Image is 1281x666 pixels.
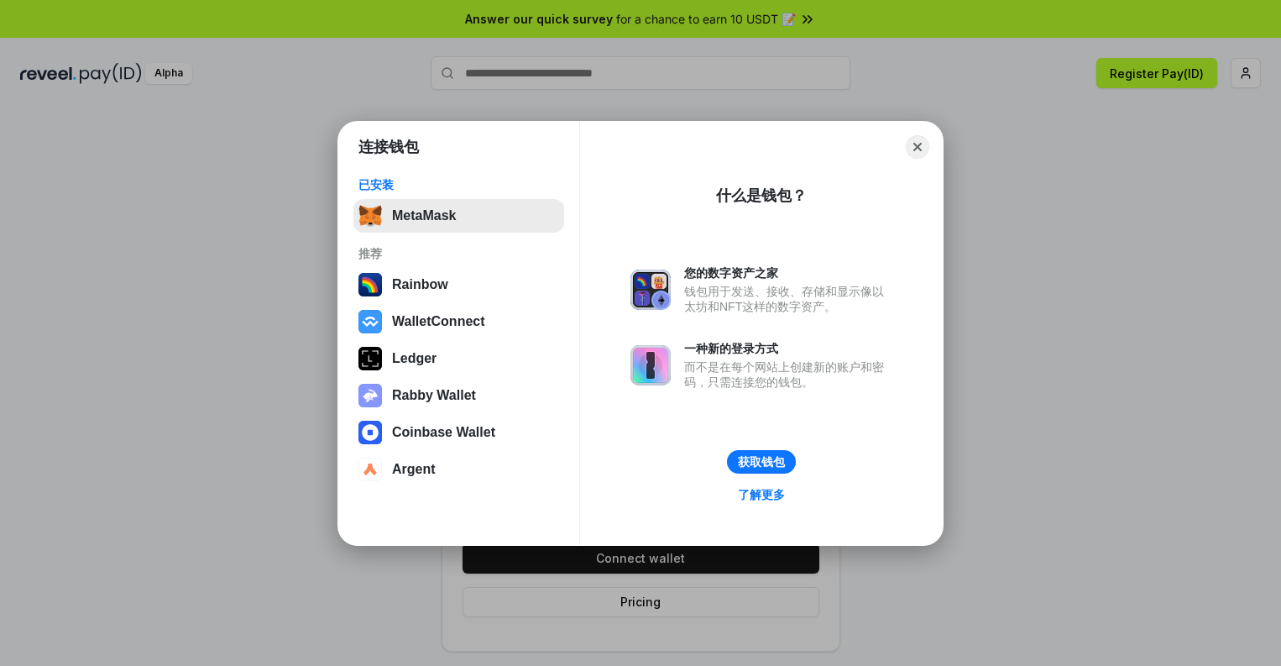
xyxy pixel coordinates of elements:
button: Coinbase Wallet [353,416,564,449]
button: 获取钱包 [727,450,796,474]
img: svg+xml,%3Csvg%20fill%3D%22none%22%20height%3D%2233%22%20viewBox%3D%220%200%2035%2033%22%20width%... [358,204,382,228]
img: svg+xml,%3Csvg%20xmlns%3D%22http%3A%2F%2Fwww.w3.org%2F2000%2Fsvg%22%20fill%3D%22none%22%20viewBox... [630,345,671,385]
div: MetaMask [392,208,456,223]
img: svg+xml,%3Csvg%20xmlns%3D%22http%3A%2F%2Fwww.w3.org%2F2000%2Fsvg%22%20width%3D%2228%22%20height%3... [358,347,382,370]
img: svg+xml,%3Csvg%20xmlns%3D%22http%3A%2F%2Fwww.w3.org%2F2000%2Fsvg%22%20fill%3D%22none%22%20viewBox... [630,270,671,310]
button: WalletConnect [353,305,564,338]
div: 钱包用于发送、接收、存储和显示像以太坊和NFT这样的数字资产。 [684,284,892,314]
div: 您的数字资产之家 [684,265,892,281]
button: Close [906,135,929,159]
img: svg+xml,%3Csvg%20width%3D%2228%22%20height%3D%2228%22%20viewBox%3D%220%200%2028%2028%22%20fill%3D... [358,421,382,444]
div: 了解更多 [738,487,785,502]
img: svg+xml,%3Csvg%20width%3D%22120%22%20height%3D%22120%22%20viewBox%3D%220%200%20120%20120%22%20fil... [358,273,382,296]
img: svg+xml,%3Csvg%20xmlns%3D%22http%3A%2F%2Fwww.w3.org%2F2000%2Fsvg%22%20fill%3D%22none%22%20viewBox... [358,384,382,407]
div: Argent [392,462,436,477]
div: Ledger [392,351,437,366]
div: 而不是在每个网站上创建新的账户和密码，只需连接您的钱包。 [684,359,892,390]
a: 了解更多 [728,484,795,506]
div: 一种新的登录方式 [684,341,892,356]
div: Coinbase Wallet [392,425,495,440]
div: 已安装 [358,177,559,192]
button: Rabby Wallet [353,379,564,412]
div: Rainbow [392,277,448,292]
button: Ledger [353,342,564,375]
button: MetaMask [353,199,564,233]
div: 什么是钱包？ [716,186,807,206]
h1: 连接钱包 [358,137,419,157]
img: svg+xml,%3Csvg%20width%3D%2228%22%20height%3D%2228%22%20viewBox%3D%220%200%2028%2028%22%20fill%3D... [358,458,382,481]
div: 获取钱包 [738,454,785,469]
button: Argent [353,453,564,486]
div: Rabby Wallet [392,388,476,403]
div: WalletConnect [392,314,485,329]
img: svg+xml,%3Csvg%20width%3D%2228%22%20height%3D%2228%22%20viewBox%3D%220%200%2028%2028%22%20fill%3D... [358,310,382,333]
button: Rainbow [353,268,564,302]
div: 推荐 [358,246,559,261]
